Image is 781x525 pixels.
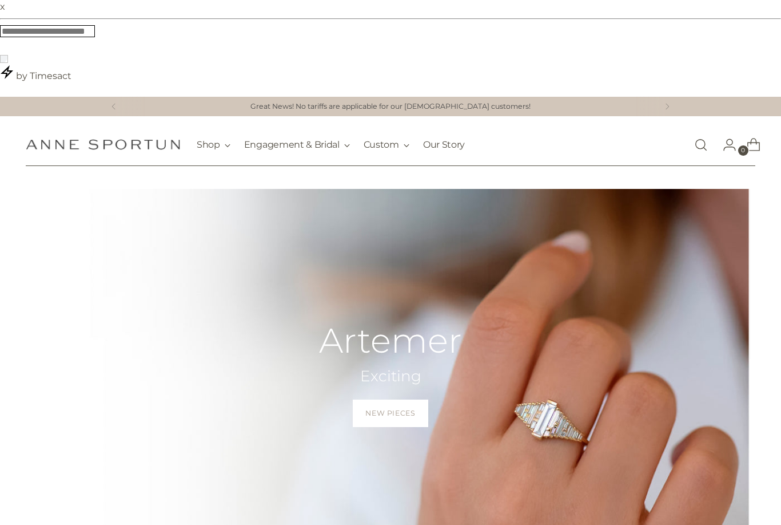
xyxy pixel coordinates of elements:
[319,322,462,360] h2: Artemer
[690,133,712,156] a: Open search modal
[197,132,230,157] button: Shop
[365,408,415,419] span: New Pieces
[423,132,465,157] a: Our Story
[244,132,350,157] button: Engagement & Bridal
[26,139,180,150] a: Anne Sportun Fine Jewellery
[16,70,71,81] span: by Timesact
[738,145,748,156] span: 0
[738,133,760,156] a: Open cart modal
[364,132,409,157] button: Custom
[250,101,531,112] a: Great News! No tariffs are applicable for our [DEMOGRAPHIC_DATA] customers!
[714,133,736,156] a: Go to the account page
[319,366,462,386] h2: Exciting
[353,400,428,427] a: New Pieces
